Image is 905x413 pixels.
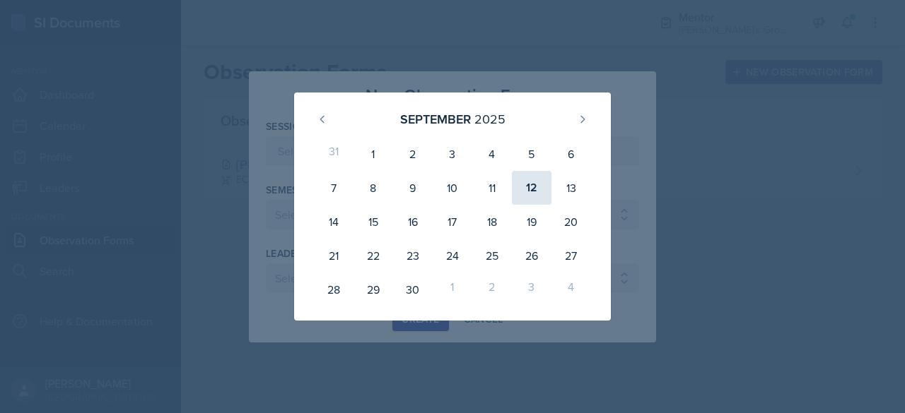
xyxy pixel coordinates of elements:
[354,239,393,273] div: 22
[314,171,354,205] div: 7
[354,171,393,205] div: 8
[433,273,472,306] div: 1
[433,205,472,239] div: 17
[393,239,433,273] div: 23
[472,239,512,273] div: 25
[433,137,472,171] div: 3
[354,273,393,306] div: 29
[314,205,354,239] div: 14
[433,171,472,205] div: 10
[314,137,354,171] div: 31
[433,239,472,273] div: 24
[472,171,512,205] div: 11
[472,137,512,171] div: 4
[393,137,433,171] div: 2
[354,137,393,171] div: 1
[551,171,591,205] div: 13
[512,273,551,306] div: 3
[474,109,506,128] div: 2025
[472,205,512,239] div: 18
[400,109,471,128] div: September
[314,239,354,273] div: 21
[551,239,591,273] div: 27
[551,137,591,171] div: 6
[393,205,433,239] div: 16
[512,239,551,273] div: 26
[512,205,551,239] div: 19
[314,273,354,306] div: 28
[512,171,551,205] div: 12
[354,205,393,239] div: 15
[551,273,591,306] div: 4
[472,273,512,306] div: 2
[512,137,551,171] div: 5
[551,205,591,239] div: 20
[393,171,433,205] div: 9
[393,273,433,306] div: 30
